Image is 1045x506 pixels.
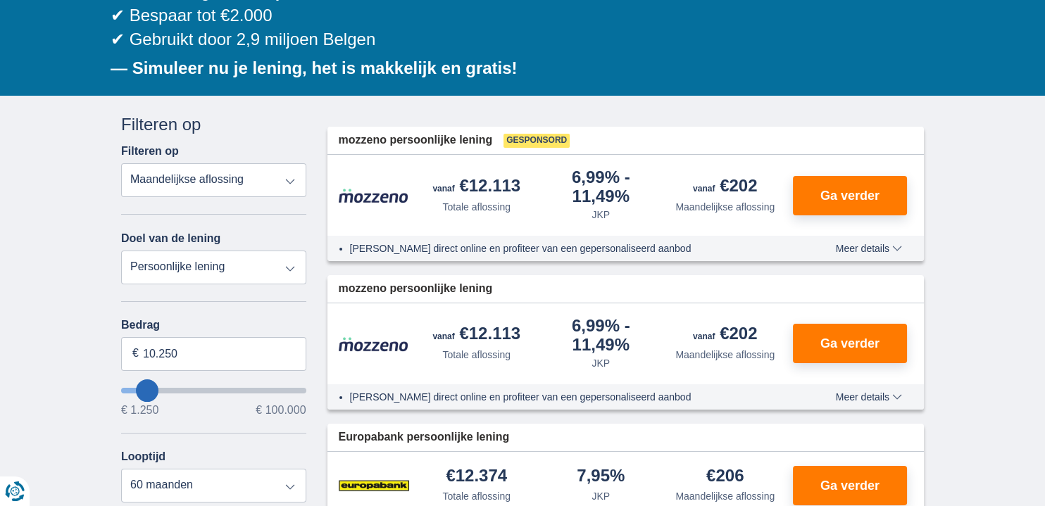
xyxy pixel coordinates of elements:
[121,145,179,158] label: Filteren op
[442,489,511,503] div: Totale aflossing
[592,208,610,222] div: JKP
[446,467,507,486] div: €12.374
[121,232,220,245] label: Doel van de lening
[836,243,902,253] span: Meer details
[339,429,510,445] span: Europabank persoonlijke lening
[577,467,625,486] div: 7,95%
[256,405,306,416] span: € 100.000
[706,467,744,486] div: €206
[793,324,907,363] button: Ga verder
[339,188,409,203] img: product.pl.alt Mozzeno
[121,113,306,137] div: Filteren op
[442,348,511,362] div: Totale aflossing
[544,317,658,353] div: 6,99%
[339,468,409,503] img: product.pl.alt Europabank
[693,177,757,197] div: €202
[339,132,493,148] span: mozzeno persoonlijke lening
[793,176,907,215] button: Ga verder
[675,489,775,503] div: Maandelijkse aflossing
[675,200,775,214] div: Maandelijkse aflossing
[350,390,784,404] li: [PERSON_NAME] direct online en profiteer van een gepersonaliseerd aanbod
[675,348,775,362] div: Maandelijkse aflossing
[825,391,913,403] button: Meer details
[503,134,570,148] span: Gesponsord
[121,319,306,331] label: Bedrag
[339,336,409,352] img: product.pl.alt Mozzeno
[121,405,158,416] span: € 1.250
[693,325,757,345] div: €202
[544,169,658,205] div: 6,99%
[432,325,520,345] div: €12.113
[121,450,165,463] label: Looptijd
[111,58,518,77] b: — Simuleer nu je lening, het is makkelijk en gratis!
[442,200,511,214] div: Totale aflossing
[432,177,520,197] div: €12.113
[820,337,880,350] span: Ga verder
[121,388,306,393] input: wantToBorrow
[592,356,610,370] div: JKP
[825,243,913,254] button: Meer details
[820,479,880,492] span: Ga verder
[132,346,139,362] span: €
[836,392,902,402] span: Meer details
[793,466,907,505] button: Ga verder
[592,489,610,503] div: JKP
[350,241,784,255] li: [PERSON_NAME] direct online en profiteer van een gepersonaliseerd aanbod
[820,189,880,202] span: Ga verder
[339,281,493,297] span: mozzeno persoonlijke lening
